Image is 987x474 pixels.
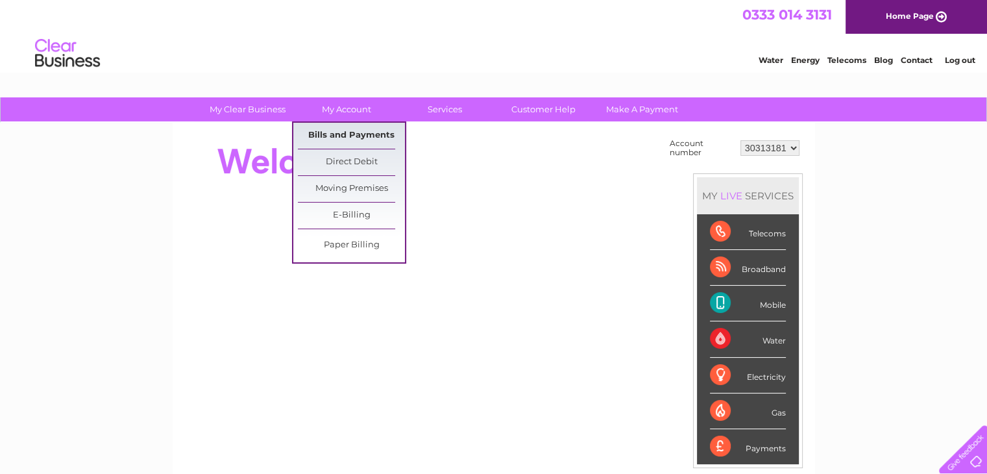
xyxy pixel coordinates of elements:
a: Paper Billing [298,232,405,258]
a: Log out [944,55,975,65]
a: Telecoms [827,55,866,65]
a: Services [391,97,498,121]
img: logo.png [34,34,101,73]
a: Customer Help [490,97,597,121]
div: Payments [710,429,786,464]
td: Account number [666,136,737,160]
a: Make A Payment [589,97,696,121]
a: Bills and Payments [298,123,405,149]
a: Contact [901,55,932,65]
div: LIVE [718,190,745,202]
a: Direct Debit [298,149,405,175]
a: Blog [874,55,893,65]
a: E-Billing [298,203,405,229]
div: Mobile [710,286,786,321]
div: MY SERVICES [697,177,799,214]
a: Moving Premises [298,176,405,202]
div: Clear Business is a trading name of Verastar Limited (registered in [GEOGRAPHIC_DATA] No. 3667643... [188,7,801,63]
a: Water [759,55,783,65]
div: Broadband [710,250,786,286]
div: Electricity [710,358,786,393]
a: My Clear Business [194,97,301,121]
a: My Account [293,97,400,121]
div: Water [710,321,786,357]
a: Energy [791,55,820,65]
div: Telecoms [710,214,786,250]
a: 0333 014 3131 [742,6,832,23]
div: Gas [710,393,786,429]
